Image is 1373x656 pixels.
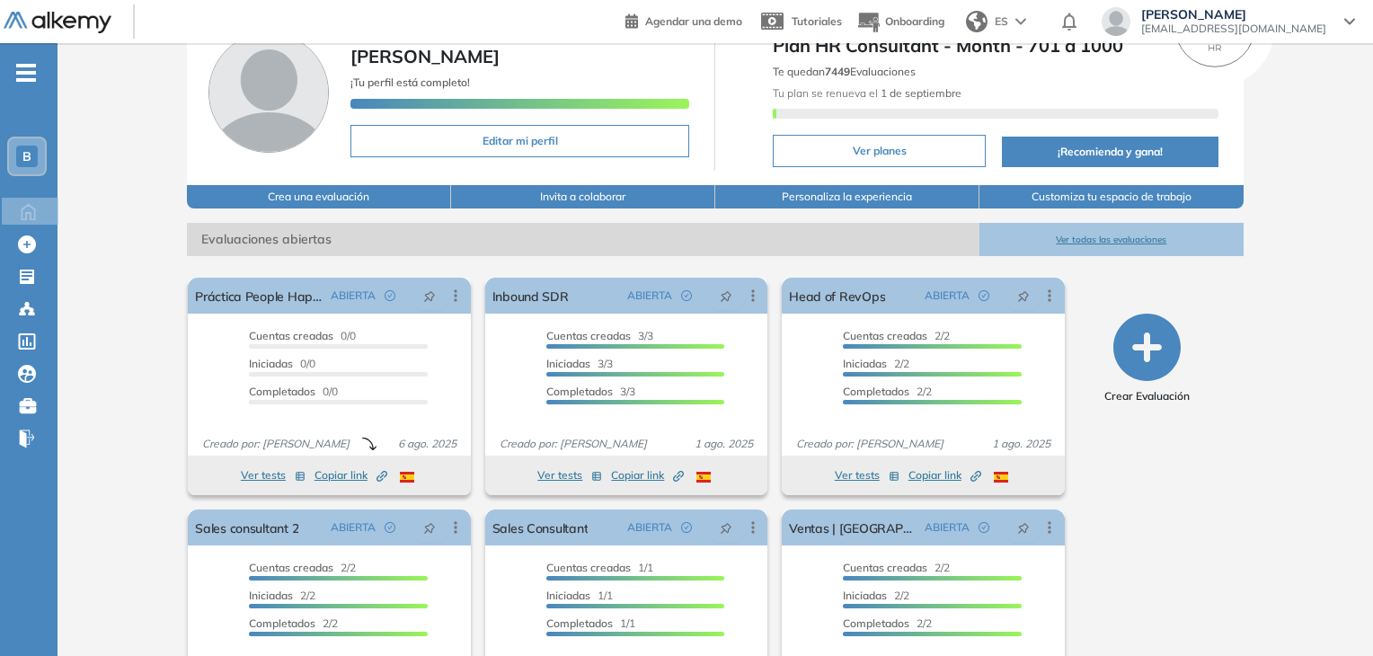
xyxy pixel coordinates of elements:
[696,472,711,483] img: ESP
[773,86,961,100] span: Tu plan se renueva el
[843,357,909,370] span: 2/2
[843,561,927,574] span: Cuentas creadas
[492,436,654,452] span: Creado por: [PERSON_NAME]
[979,223,1244,256] button: Ver todas las evaluaciones
[385,290,395,301] span: check-circle
[451,185,715,208] button: Invita a colaborar
[249,329,333,342] span: Cuentas creadas
[843,589,909,602] span: 2/2
[195,278,323,314] a: Práctica People Happiness
[546,385,613,398] span: Completados
[1002,137,1218,167] button: ¡Recomienda y gana!
[995,13,1008,30] span: ES
[843,329,950,342] span: 2/2
[720,520,732,535] span: pushpin
[966,11,988,32] img: world
[350,75,470,89] span: ¡Tu perfil está completo!
[537,465,602,486] button: Ver tests
[720,288,732,303] span: pushpin
[1004,281,1043,310] button: pushpin
[249,329,356,342] span: 0/0
[492,278,569,314] a: Inbound SDR
[843,329,927,342] span: Cuentas creadas
[249,616,338,630] span: 2/2
[331,288,376,304] span: ABIERTA
[979,290,989,301] span: check-circle
[314,465,387,486] button: Copiar link
[681,290,692,301] span: check-circle
[1283,570,1373,656] iframe: Chat Widget
[792,14,842,28] span: Tutoriales
[979,185,1244,208] button: Customiza tu espacio de trabajo
[195,510,298,545] a: Sales consultant 2
[249,589,315,602] span: 2/2
[241,465,306,486] button: Ver tests
[546,357,590,370] span: Iniciadas
[706,281,746,310] button: pushpin
[546,616,635,630] span: 1/1
[400,472,414,483] img: ESP
[843,616,932,630] span: 2/2
[546,616,613,630] span: Completados
[789,510,917,545] a: Ventas | [GEOGRAPHIC_DATA]
[22,149,31,164] span: B
[1015,18,1026,25] img: arrow
[1104,388,1190,404] span: Crear Evaluación
[885,14,944,28] span: Onboarding
[1283,570,1373,656] div: Widget de chat
[249,385,338,398] span: 0/0
[843,561,950,574] span: 2/2
[625,9,742,31] a: Agendar una demo
[249,357,293,370] span: Iniciadas
[687,436,760,452] span: 1 ago. 2025
[249,357,315,370] span: 0/0
[350,125,689,157] button: Editar mi perfil
[314,467,387,483] span: Copiar link
[4,12,111,34] img: Logo
[789,278,885,314] a: Head of RevOps
[546,589,613,602] span: 1/1
[627,519,672,536] span: ABIERTA
[843,385,932,398] span: 2/2
[546,589,590,602] span: Iniciadas
[1017,520,1030,535] span: pushpin
[908,465,981,486] button: Copiar link
[1004,513,1043,542] button: pushpin
[773,32,1218,59] span: Plan HR Consultant - Month - 701 a 1000
[546,561,653,574] span: 1/1
[835,465,899,486] button: Ver tests
[350,45,500,67] span: [PERSON_NAME]
[249,561,356,574] span: 2/2
[843,616,909,630] span: Completados
[546,329,631,342] span: Cuentas creadas
[187,185,451,208] button: Crea una evaluación
[16,71,36,75] i: -
[856,3,944,41] button: Onboarding
[249,385,315,398] span: Completados
[825,65,850,78] b: 7449
[994,472,1008,483] img: ESP
[843,589,887,602] span: Iniciadas
[546,357,613,370] span: 3/3
[249,589,293,602] span: Iniciadas
[715,185,979,208] button: Personaliza la experiencia
[546,561,631,574] span: Cuentas creadas
[410,281,449,310] button: pushpin
[789,436,951,452] span: Creado por: [PERSON_NAME]
[391,436,464,452] span: 6 ago. 2025
[249,616,315,630] span: Completados
[843,385,909,398] span: Completados
[627,288,672,304] span: ABIERTA
[1017,288,1030,303] span: pushpin
[410,513,449,542] button: pushpin
[878,86,961,100] b: 1 de septiembre
[925,288,970,304] span: ABIERTA
[611,467,684,483] span: Copiar link
[908,467,981,483] span: Copiar link
[773,135,986,167] button: Ver planes
[843,357,887,370] span: Iniciadas
[546,385,635,398] span: 3/3
[611,465,684,486] button: Copiar link
[492,510,589,545] a: Sales Consultant
[423,520,436,535] span: pushpin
